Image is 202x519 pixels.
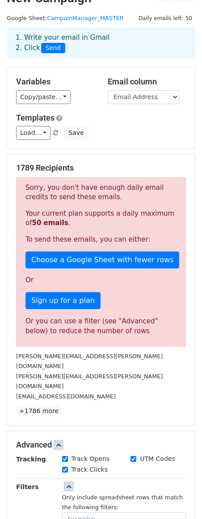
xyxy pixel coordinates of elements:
[16,90,71,104] a: Copy/paste...
[16,373,163,390] small: [PERSON_NAME][EMAIL_ADDRESS][PERSON_NAME][DOMAIN_NAME]
[16,126,50,140] a: Load...
[135,13,195,23] span: Daily emails left: 50
[16,406,62,417] a: +1786 more
[16,353,163,370] small: [PERSON_NAME][EMAIL_ADDRESS][PERSON_NAME][DOMAIN_NAME]
[16,163,186,173] h5: 1789 Recipients
[25,235,177,244] p: To send these emails, you can either:
[62,494,183,511] small: Only include spreadsheet rows that match the following filters:
[16,440,186,450] h5: Advanced
[25,251,179,268] a: Choose a Google Sheet with fewer rows
[7,15,124,21] small: Google Sheet:
[41,43,65,54] span: Send
[25,292,101,309] a: Sign up for a plan
[16,113,55,122] a: Templates
[64,126,88,140] button: Save
[25,276,177,285] p: Or
[16,77,94,87] h5: Variables
[72,454,110,464] label: Track Opens
[25,209,177,228] p: Your current plan supports a daily maximum of .
[47,15,123,21] a: CampainManager_MASTER
[25,316,177,336] div: Or you can use a filter (see "Advanced" below) to reduce the number of rows
[157,476,202,519] iframe: Chat Widget
[9,33,193,53] div: 1. Write your email in Gmail 2. Click
[16,393,116,400] small: [EMAIL_ADDRESS][DOMAIN_NAME]
[140,454,175,464] label: UTM Codes
[16,483,39,490] strong: Filters
[135,15,195,21] a: Daily emails left: 50
[72,465,108,474] label: Track Clicks
[25,183,177,202] p: Sorry, you don't have enough daily email credits to send these emails.
[16,456,46,463] strong: Tracking
[108,77,186,87] h5: Email column
[32,219,68,227] strong: 50 emails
